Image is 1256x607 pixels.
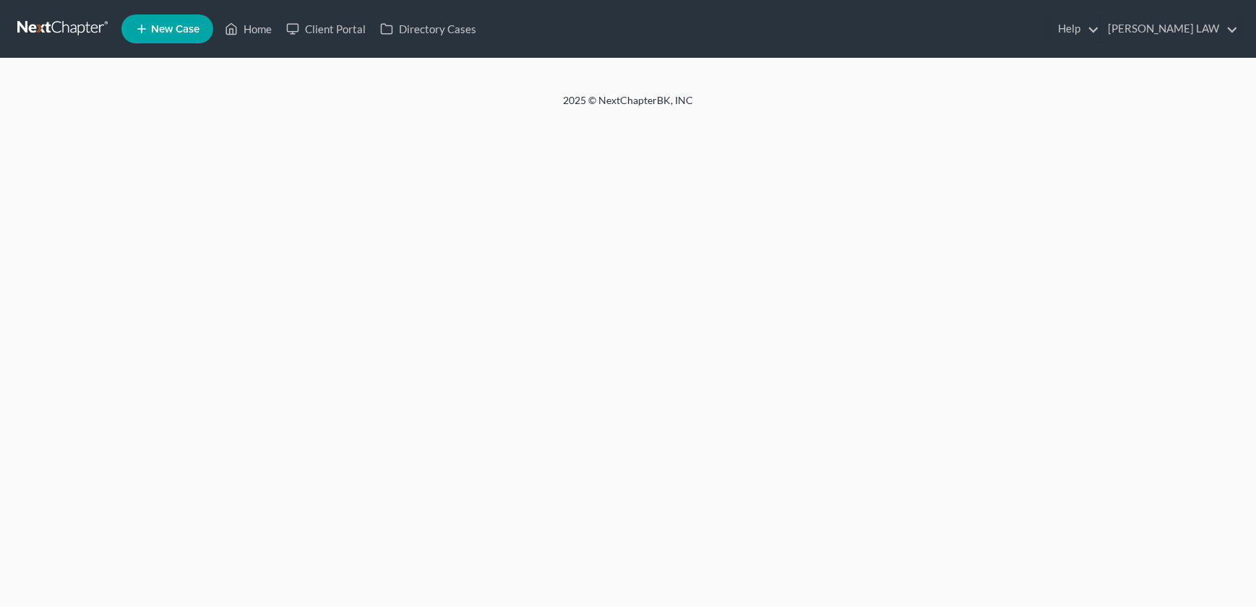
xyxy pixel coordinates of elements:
a: Help [1051,16,1099,42]
a: Client Portal [279,16,373,42]
a: Directory Cases [373,16,483,42]
a: Home [218,16,279,42]
new-legal-case-button: New Case [121,14,213,43]
div: 2025 © NextChapterBK, INC [216,93,1040,119]
a: [PERSON_NAME] LAW [1101,16,1238,42]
